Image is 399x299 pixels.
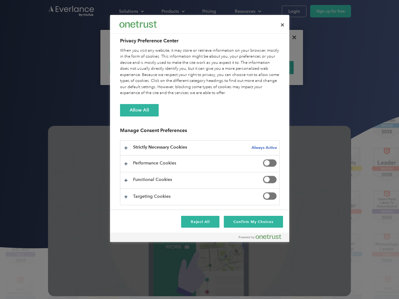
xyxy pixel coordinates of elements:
[120,127,280,137] h3: Manage Consent Preferences
[110,15,289,242] div: Privacy Preference Center
[239,234,286,242] a: Powered by OneTrust Opens in a new Tab
[224,216,283,228] button: Confirm My Choices
[239,234,281,239] img: Powered by OneTrust Opens in a new Tab
[120,48,280,96] div: When you visit any website, it may store or retrieve information on your browser, mostly in the f...
[119,18,157,31] div: Everlance
[120,104,159,116] button: Allow All
[181,216,220,228] button: Reject All
[276,18,289,32] button: Close
[120,37,280,45] h2: Privacy Preference Center
[110,15,289,242] div: Preference center
[119,21,157,27] img: Everlance
[46,37,77,50] input: Submit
